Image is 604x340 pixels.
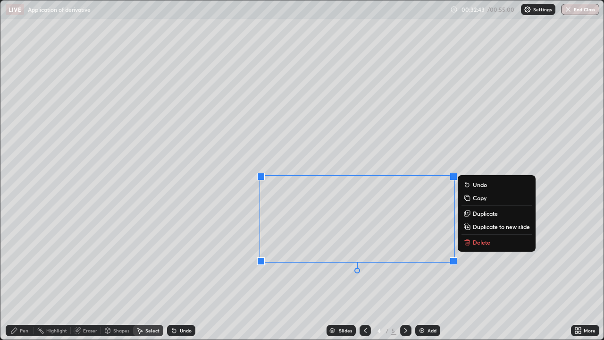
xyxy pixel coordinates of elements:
[113,328,129,333] div: Shapes
[564,6,572,13] img: end-class-cross
[391,326,396,335] div: 5
[473,194,487,202] p: Copy
[461,237,532,248] button: Delete
[473,223,530,230] p: Duplicate to new slide
[145,328,159,333] div: Select
[428,328,436,333] div: Add
[561,4,599,15] button: End Class
[339,328,352,333] div: Slides
[461,208,532,219] button: Duplicate
[473,210,498,217] p: Duplicate
[375,328,384,333] div: 4
[386,328,389,333] div: /
[473,238,490,246] p: Delete
[83,328,97,333] div: Eraser
[46,328,67,333] div: Highlight
[180,328,192,333] div: Undo
[461,221,532,232] button: Duplicate to new slide
[418,327,426,334] img: add-slide-button
[28,6,91,13] p: Application of derivative
[533,7,552,12] p: Settings
[584,328,596,333] div: More
[524,6,531,13] img: class-settings-icons
[461,192,532,204] button: Copy
[461,179,532,190] button: Undo
[473,181,487,188] p: Undo
[20,328,28,333] div: Pen
[8,6,21,13] p: LIVE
